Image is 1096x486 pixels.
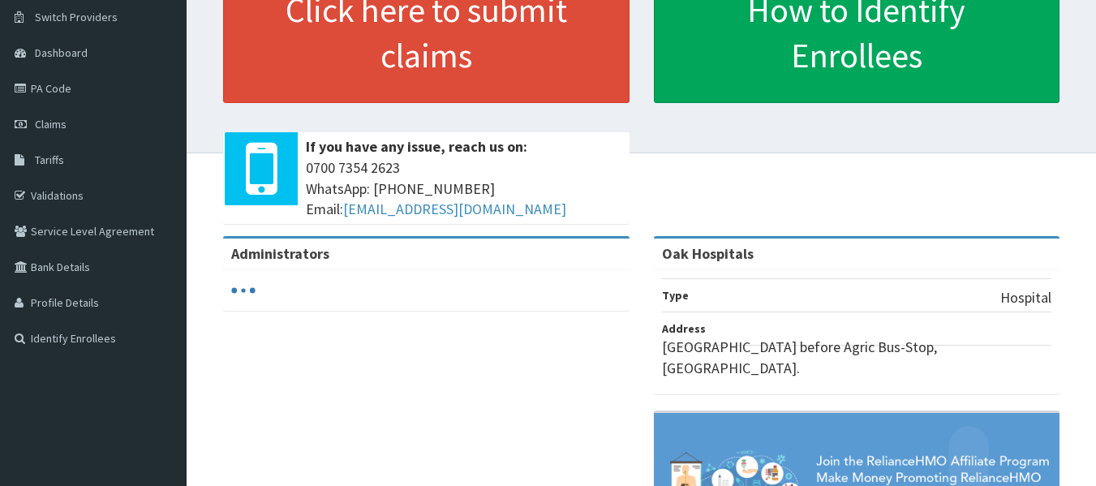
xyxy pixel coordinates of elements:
[35,117,67,131] span: Claims
[35,153,64,167] span: Tariffs
[231,278,256,303] svg: audio-loading
[35,10,118,24] span: Switch Providers
[662,321,706,336] b: Address
[343,200,566,218] a: [EMAIL_ADDRESS][DOMAIN_NAME]
[231,244,329,263] b: Administrators
[35,45,88,60] span: Dashboard
[306,157,621,220] span: 0700 7354 2623 WhatsApp: [PHONE_NUMBER] Email:
[662,288,689,303] b: Type
[662,244,754,263] strong: Oak Hospitals
[1000,287,1051,308] p: Hospital
[306,137,527,156] b: If you have any issue, reach us on:
[662,337,1052,378] p: [GEOGRAPHIC_DATA] before Agric Bus-Stop, [GEOGRAPHIC_DATA].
